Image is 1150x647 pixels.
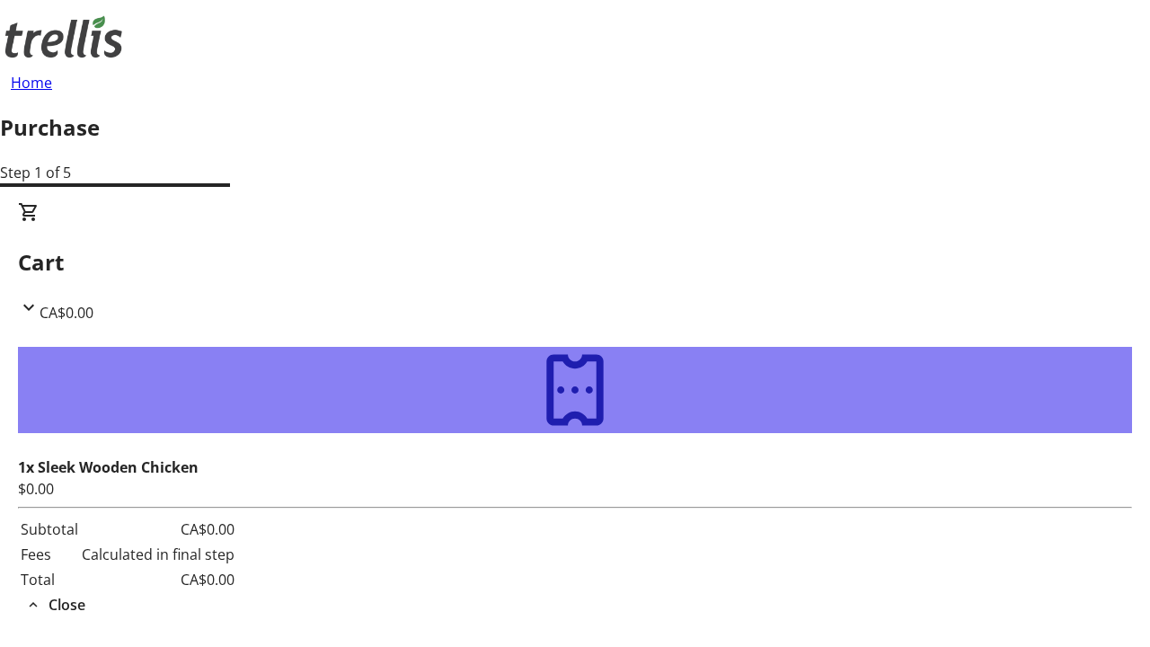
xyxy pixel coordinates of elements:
td: Total [20,568,79,591]
strong: 1x Sleek Wooden Chicken [18,457,199,477]
td: Calculated in final step [81,543,235,566]
td: Fees [20,543,79,566]
span: Close [49,594,85,616]
h2: Cart [18,246,1132,279]
div: CartCA$0.00 [18,201,1132,323]
span: CA$0.00 [40,303,93,323]
td: Subtotal [20,518,79,541]
td: CA$0.00 [81,518,235,541]
div: CartCA$0.00 [18,323,1132,616]
td: CA$0.00 [81,568,235,591]
button: Close [18,594,93,616]
div: $0.00 [18,478,1132,500]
